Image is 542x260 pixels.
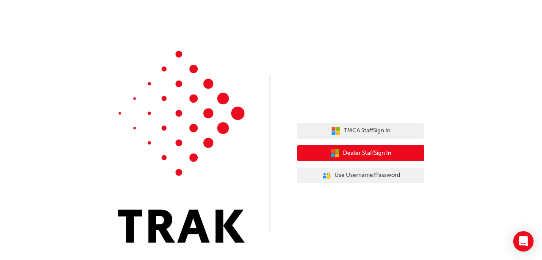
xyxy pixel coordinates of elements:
[335,171,400,180] span: Use Username/Password
[297,123,424,139] button: TMCA StaffSign In
[343,148,391,158] span: Dealer Staff Sign In
[513,231,534,252] div: Open Intercom Messenger
[297,145,424,161] button: Dealer StaffSign In
[118,51,245,243] img: Trak
[297,168,424,184] button: Use Username/Password
[344,126,390,136] span: TMCA Staff Sign In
